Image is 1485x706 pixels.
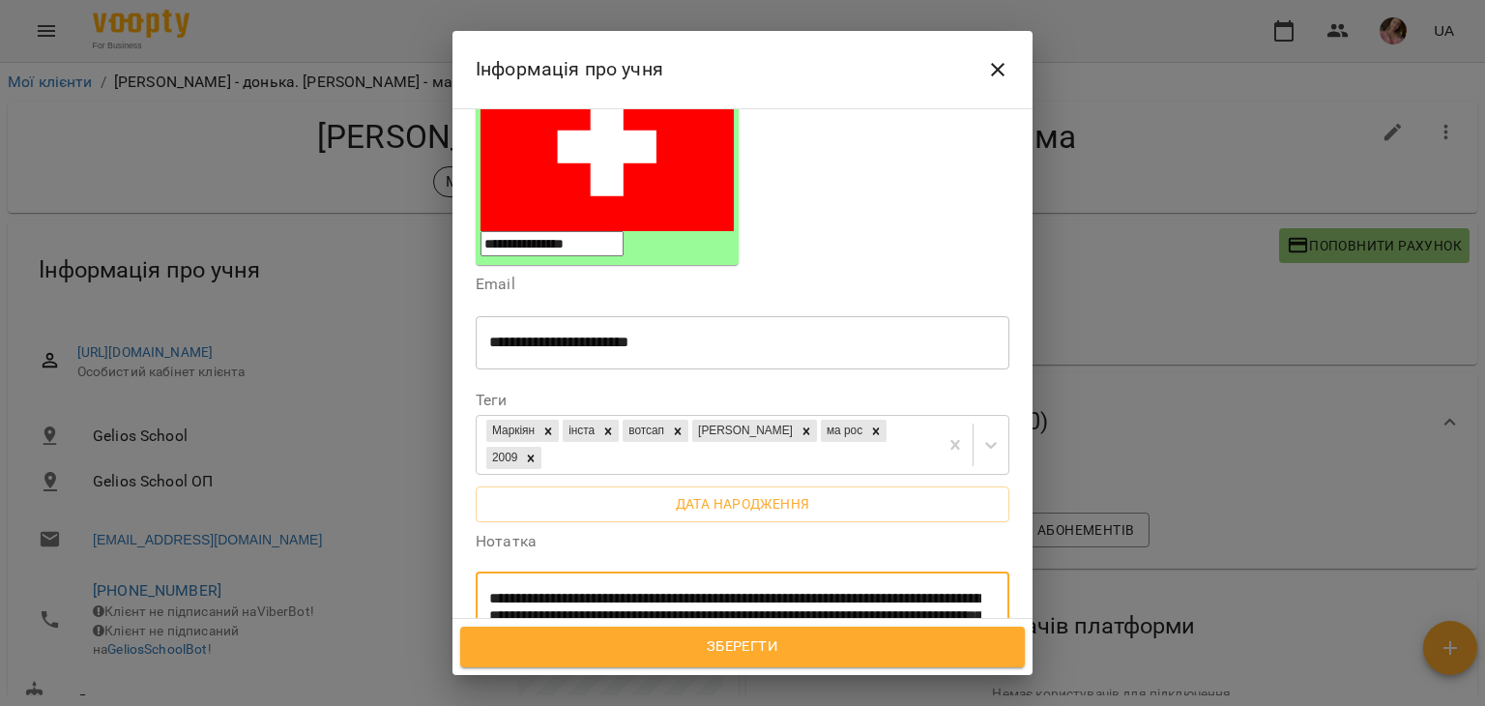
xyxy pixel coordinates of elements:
label: Email [476,277,1009,292]
img: Switzerland [480,63,734,232]
div: Маркіян [486,420,538,442]
div: 2009 [486,447,520,469]
label: Нотатка [476,534,1009,549]
button: Зберегти [460,627,1025,667]
label: Теги [476,393,1009,408]
span: Дата народження [491,492,994,515]
div: ма рос [821,420,865,442]
span: Зберегти [481,634,1004,660]
h6: Інформація про учня [476,54,663,84]
div: [PERSON_NAME] [692,420,796,442]
div: вотсап [623,420,667,442]
div: інста [563,420,597,442]
button: Дата народження [476,486,1009,521]
button: Close [975,46,1021,93]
